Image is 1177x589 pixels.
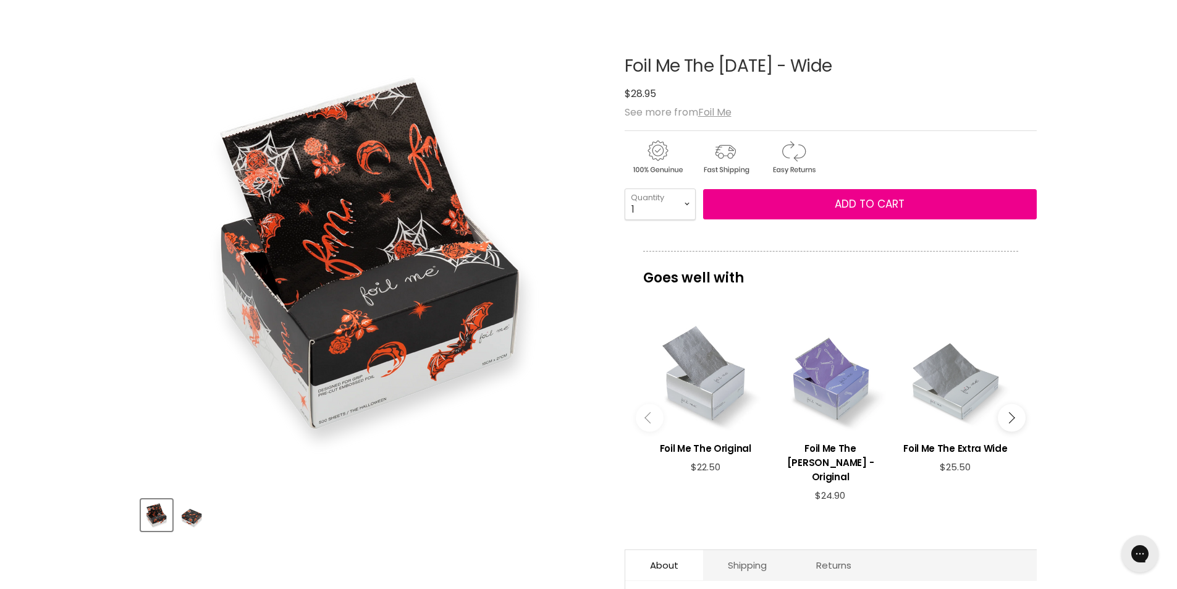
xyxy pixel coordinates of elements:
[761,138,826,176] img: returns.gif
[139,496,604,531] div: Product thumbnails
[625,189,696,219] select: Quantity
[698,105,732,119] a: Foil Me
[815,489,845,502] span: $24.90
[691,460,720,473] span: $22.50
[774,441,887,484] h3: Foil Me The [PERSON_NAME] - Original
[141,499,172,531] button: Foil Me The Halloween - Wide
[835,197,905,211] span: Add to cart
[625,138,690,176] img: genuine.gif
[625,57,1037,76] h1: Foil Me The [DATE] - Wide
[1115,531,1165,577] iframe: Gorgias live chat messenger
[643,251,1018,292] p: Goes well with
[693,138,758,176] img: shipping.gif
[774,432,887,490] a: View product:Foil Me The Tressa - Original
[899,441,1011,456] h3: Foil Me The Extra Wide
[791,550,876,580] a: Returns
[625,105,732,119] span: See more from
[703,189,1037,220] button: Add to cart
[625,550,703,580] a: About
[649,441,762,456] h3: Foil Me The Original
[141,26,602,488] div: Foil Me The Halloween - Wide image. Click or Scroll to Zoom.
[899,432,1011,462] a: View product:Foil Me The Extra Wide
[649,432,762,462] a: View product:Foil Me The Original
[703,550,791,580] a: Shipping
[142,501,171,530] img: Foil Me The Halloween - Wide
[940,460,971,473] span: $25.50
[177,501,206,530] img: Foil Me The Halloween - Wide
[625,87,656,101] span: $28.95
[176,499,208,531] button: Foil Me The Halloween - Wide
